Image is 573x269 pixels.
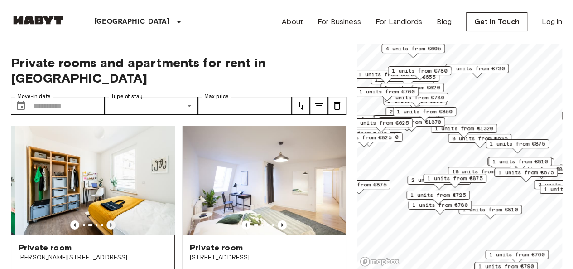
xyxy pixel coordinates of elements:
span: 1 units from €1150 [340,133,399,141]
div: Map marker [379,117,445,132]
span: 20 units from €655 [332,115,390,123]
button: Previous image [106,220,116,230]
div: Map marker [373,115,439,129]
span: 1 units from €875 [427,174,482,182]
div: Map marker [374,115,437,129]
div: Map marker [380,83,444,97]
div: Map marker [407,176,471,190]
div: Map marker [487,157,551,171]
span: 1 units from €1370 [383,118,441,126]
div: Map marker [327,180,390,194]
span: 1 units from €760 [359,88,414,96]
span: 1 units from €850 [397,108,452,116]
div: Map marker [354,70,418,84]
button: tune [292,97,310,115]
span: 4 units from €605 [385,44,441,53]
span: [STREET_ADDRESS] [190,253,338,262]
span: 1 units from €810 [492,157,548,166]
div: Map marker [355,87,419,101]
div: Map marker [388,66,451,80]
span: 1 units from €875 [490,140,545,148]
img: Habyt [11,16,65,25]
span: 1 units from €725 [410,191,466,199]
a: Mapbox logo [360,256,400,267]
label: Type of stay [111,93,143,100]
span: 1 units from €675 [498,168,554,176]
div: Map marker [494,168,558,182]
a: About [282,16,303,27]
label: Max price [204,93,229,100]
span: 1 units from €620 [385,83,440,92]
span: 1 units from €730 [449,64,505,73]
span: 3 units from €655 [378,116,433,124]
span: 1 units from €730 [389,93,444,102]
div: Map marker [383,96,447,110]
span: 2 units from €625 [353,119,409,127]
div: Map marker [423,174,486,188]
a: Get in Touch [466,12,527,31]
span: 2 units from €875 [331,181,386,189]
span: 2 units from €865 [411,176,467,184]
div: Map marker [336,132,403,147]
span: Private room [190,242,243,253]
p: [GEOGRAPHIC_DATA] [94,16,170,27]
div: Map marker [486,139,549,153]
span: 18 units from €650 [452,167,510,176]
div: Map marker [406,191,470,205]
span: 2 units from €655 [390,108,445,116]
span: Private room [19,242,72,253]
div: Map marker [408,201,472,215]
a: Log in [542,16,562,27]
div: Map marker [393,107,456,121]
img: Marketing picture of unit DE-01-046-001-05H [183,126,346,235]
span: 1 units from €810 [462,205,518,214]
button: tune [310,97,328,115]
span: 1 units from €780 [392,67,447,75]
span: [PERSON_NAME][STREET_ADDRESS] [19,253,167,262]
a: For Landlords [376,16,422,27]
button: Choose date [12,97,30,115]
div: Map marker [485,250,549,264]
div: Map marker [349,118,413,132]
label: Move-in date [17,93,51,100]
div: Map marker [488,157,552,171]
span: 1 units from €620 [358,70,414,78]
div: Map marker [327,115,394,129]
div: Map marker [445,64,509,78]
button: Previous image [70,220,79,230]
span: Private rooms and apartments for rent in [GEOGRAPHIC_DATA] [11,55,346,86]
span: 8 units from €635 [452,134,507,142]
a: Blog [437,16,452,27]
div: Map marker [431,124,497,138]
div: Map marker [458,205,522,219]
span: 1 units from €1320 [435,124,493,132]
div: Map marker [385,107,449,121]
div: Map marker [332,133,395,147]
button: tune [328,97,346,115]
button: Previous image [241,220,250,230]
a: For Business [318,16,361,27]
img: Marketing picture of unit DE-01-08-020-03Q [15,126,178,235]
div: Map marker [448,167,515,181]
button: Previous image [278,220,287,230]
span: 1 units from €825 [336,133,391,142]
div: Map marker [448,134,511,148]
span: 1 units from €760 [489,250,544,259]
span: 1 units from €780 [412,201,467,209]
div: Map marker [381,44,445,58]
